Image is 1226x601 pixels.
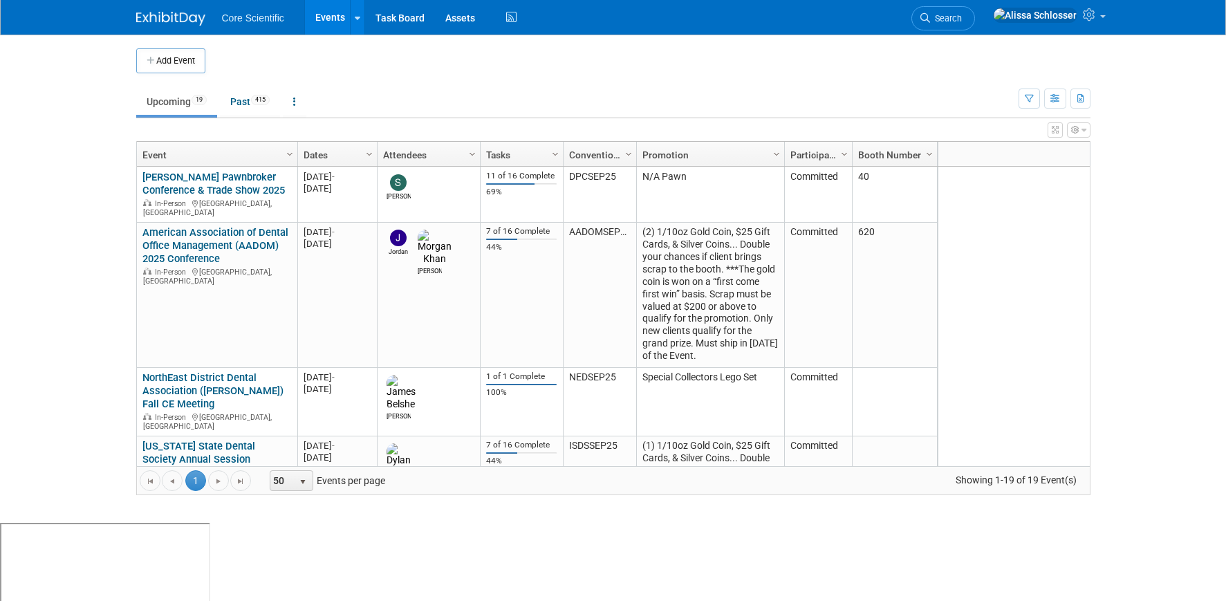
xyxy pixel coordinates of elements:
[304,183,371,194] div: [DATE]
[332,372,335,382] span: -
[284,149,295,160] span: Column Settings
[142,143,288,167] a: Event
[252,470,399,491] span: Events per page
[192,95,207,105] span: 19
[282,143,297,164] a: Column Settings
[387,191,411,201] div: Sam Robinson
[143,413,151,420] img: In-Person Event
[771,149,782,160] span: Column Settings
[837,143,852,164] a: Column Settings
[486,371,557,382] div: 1 of 1 Complete
[486,187,557,197] div: 69%
[213,476,224,487] span: Go to the next page
[145,476,156,487] span: Go to the first page
[924,149,935,160] span: Column Settings
[563,167,636,222] td: DPCSEP25
[387,246,411,257] div: Jordan McCullough
[230,470,251,491] a: Go to the last page
[467,149,478,160] span: Column Settings
[486,226,557,237] div: 7 of 16 Complete
[304,440,371,452] div: [DATE]
[486,456,557,466] div: 44%
[636,368,784,436] td: Special Collectors Lego Set
[387,375,416,411] img: James Belshe
[155,199,190,208] span: In-Person
[143,268,151,275] img: In-Person Event
[142,371,284,410] a: NorthEast District Dental Association ([PERSON_NAME]) Fall CE Meeting
[332,227,335,237] span: -
[304,371,371,383] div: [DATE]
[155,268,190,277] span: In-Person
[548,143,563,164] a: Column Settings
[155,413,190,422] span: In-Person
[136,48,205,73] button: Add Event
[142,171,285,196] a: [PERSON_NAME] Pawnbroker Conference & Trade Show 2025
[270,471,294,490] span: 50
[304,238,371,250] div: [DATE]
[136,12,205,26] img: ExhibitDay
[387,411,411,421] div: James Belshe
[304,226,371,238] div: [DATE]
[208,470,229,491] a: Go to the next page
[304,171,371,183] div: [DATE]
[784,167,852,222] td: Committed
[304,143,368,167] a: Dates
[623,149,634,160] span: Column Settings
[563,368,636,436] td: NEDSEP25
[142,197,291,218] div: [GEOGRAPHIC_DATA], [GEOGRAPHIC_DATA]
[390,174,407,191] img: Sam Robinson
[486,242,557,252] div: 44%
[465,143,480,164] a: Column Settings
[142,440,255,465] a: [US_STATE] State Dental Society Annual Session
[922,143,937,164] a: Column Settings
[942,470,1089,490] span: Showing 1-19 of 19 Event(s)
[142,411,291,432] div: [GEOGRAPHIC_DATA], [GEOGRAPHIC_DATA]
[930,13,962,24] span: Search
[636,167,784,222] td: N/A Pawn
[784,223,852,368] td: Committed
[486,387,557,398] div: 100%
[486,143,554,167] a: Tasks
[362,143,377,164] a: Column Settings
[235,476,246,487] span: Go to the last page
[222,12,284,24] span: Core Scientific
[636,223,784,368] td: (2) 1/10oz Gold Coin, $25 Gift Cards, & Silver Coins... Double your chances if client brings scra...
[143,199,151,206] img: In-Person Event
[332,172,335,182] span: -
[790,143,843,167] a: Participation
[418,230,452,266] img: Morgan Khan
[140,470,160,491] a: Go to the first page
[418,266,442,276] div: Morgan Khan
[251,95,270,105] span: 415
[621,143,636,164] a: Column Settings
[563,223,636,368] td: AADOMSEP25
[486,171,557,181] div: 11 of 16 Complete
[911,6,975,30] a: Search
[304,383,371,395] div: [DATE]
[162,470,183,491] a: Go to the previous page
[839,149,850,160] span: Column Settings
[636,436,784,582] td: (1) 1/10oz Gold Coin, $25 Gift Cards, & Silver Coins... Double your chances if client brings scra...
[569,143,627,167] a: Convention Code
[486,440,557,450] div: 7 of 16 Complete
[852,223,937,368] td: 620
[784,368,852,436] td: Committed
[142,266,291,286] div: [GEOGRAPHIC_DATA], [GEOGRAPHIC_DATA]
[297,477,308,488] span: select
[185,470,206,491] span: 1
[383,143,471,167] a: Attendees
[220,89,280,115] a: Past415
[390,230,407,246] img: Jordan McCullough
[364,149,375,160] span: Column Settings
[858,143,928,167] a: Booth Number
[304,452,371,463] div: [DATE]
[993,8,1077,23] img: Alissa Schlosser
[642,143,775,167] a: Promotion
[387,443,411,479] img: Dylan Gara
[852,167,937,222] td: 40
[769,143,784,164] a: Column Settings
[142,226,288,265] a: American Association of Dental Office Management (AADOM) 2025 Conference
[136,89,217,115] a: Upcoming19
[550,149,561,160] span: Column Settings
[784,436,852,582] td: Committed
